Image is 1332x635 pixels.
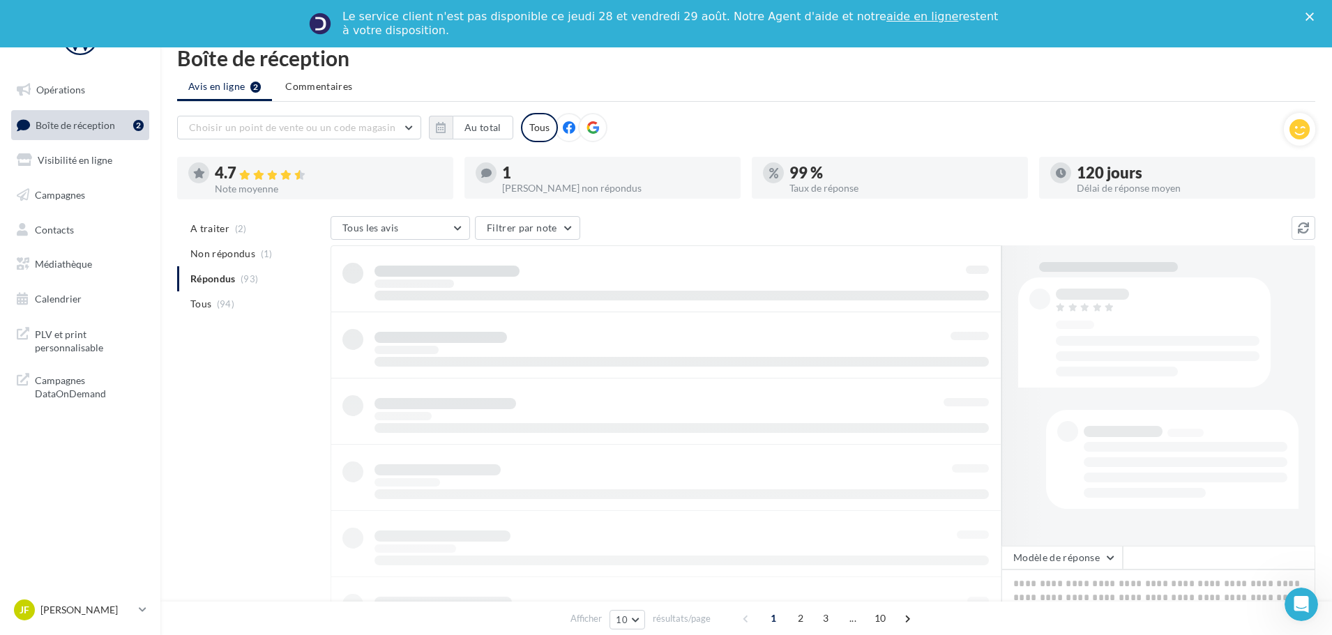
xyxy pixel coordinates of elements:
[261,248,273,259] span: (1)
[177,47,1315,68] div: Boîte de réception
[215,184,442,194] div: Note moyenne
[8,284,152,314] a: Calendrier
[429,116,513,139] button: Au total
[35,189,85,201] span: Campagnes
[8,319,152,360] a: PLV et print personnalisable
[502,165,729,181] div: 1
[789,183,1017,193] div: Taux de réponse
[40,603,133,617] p: [PERSON_NAME]
[1305,13,1319,21] div: Fermer
[789,607,812,629] span: 2
[177,116,421,139] button: Choisir un point de vente ou un code magasin
[35,293,82,305] span: Calendrier
[133,120,144,131] div: 2
[20,603,29,617] span: JF
[190,222,229,236] span: A traiter
[235,223,247,234] span: (2)
[1001,546,1123,569] button: Modèle de réponse
[331,216,470,240] button: Tous les avis
[190,297,211,311] span: Tous
[342,222,399,234] span: Tous les avis
[35,371,144,401] span: Campagnes DataOnDemand
[35,325,144,355] span: PLV et print personnalisable
[521,113,558,142] div: Tous
[610,610,645,629] button: 10
[8,110,152,140] a: Boîte de réception2
[35,258,92,270] span: Médiathèque
[842,607,864,629] span: ...
[11,597,149,623] a: JF [PERSON_NAME]
[8,146,152,175] a: Visibilité en ligne
[1285,588,1318,621] iframe: Intercom live chat
[475,216,580,240] button: Filtrer par note
[8,365,152,406] a: Campagnes DataOnDemand
[217,298,234,309] span: (94)
[1077,183,1304,193] div: Délai de réponse moyen
[1077,165,1304,181] div: 120 jours
[869,607,892,629] span: 10
[8,215,152,245] a: Contacts
[36,84,85,95] span: Opérations
[8,75,152,105] a: Opérations
[342,10,1001,38] div: Le service client n'est pas disponible ce jeudi 28 et vendredi 29 août. Notre Agent d'aide et not...
[8,250,152,279] a: Médiathèque
[453,116,513,139] button: Au total
[762,607,785,629] span: 1
[815,607,837,629] span: 3
[190,247,255,261] span: Non répondus
[36,118,115,130] span: Boîte de réception
[38,154,112,166] span: Visibilité en ligne
[570,612,602,625] span: Afficher
[8,181,152,210] a: Campagnes
[309,13,331,35] img: Profile image for Service-Client
[616,614,628,625] span: 10
[35,223,74,235] span: Contacts
[502,183,729,193] div: [PERSON_NAME] non répondus
[189,121,395,133] span: Choisir un point de vente ou un code magasin
[215,165,442,181] div: 4.7
[886,10,958,23] a: aide en ligne
[285,79,352,93] span: Commentaires
[789,165,1017,181] div: 99 %
[653,612,711,625] span: résultats/page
